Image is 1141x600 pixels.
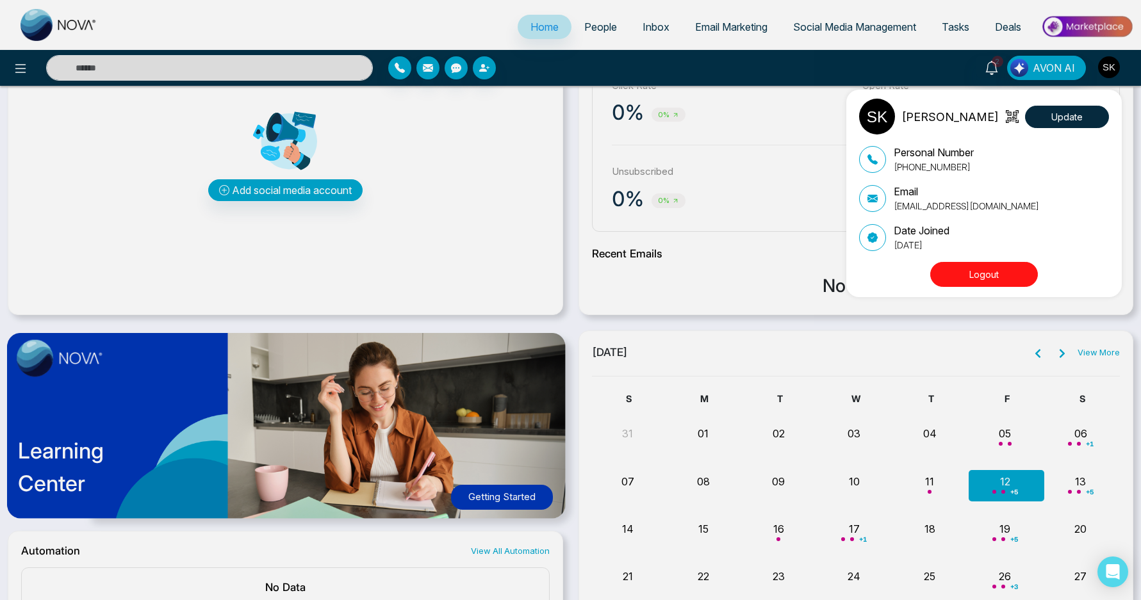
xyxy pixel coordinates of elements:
[1097,556,1128,587] div: Open Intercom Messenger
[894,199,1039,213] p: [EMAIL_ADDRESS][DOMAIN_NAME]
[894,184,1039,199] p: Email
[930,262,1038,287] button: Logout
[894,238,949,252] p: [DATE]
[894,223,949,238] p: Date Joined
[894,145,974,160] p: Personal Number
[1025,106,1109,128] button: Update
[894,160,974,174] p: [PHONE_NUMBER]
[901,108,999,126] p: [PERSON_NAME]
